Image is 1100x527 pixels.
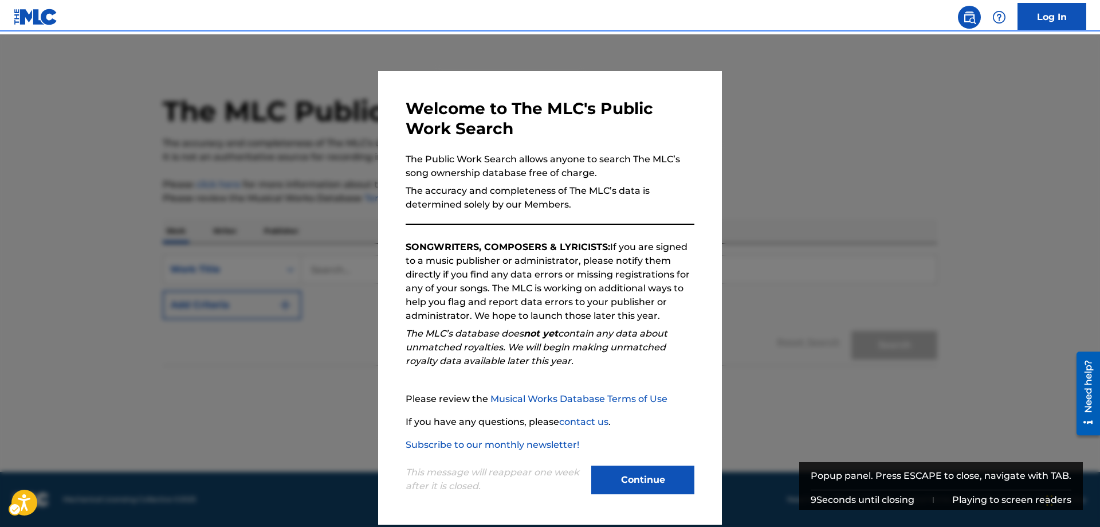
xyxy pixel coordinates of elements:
[406,415,694,429] p: If you have any questions, please .
[14,9,58,25] img: MLC Logo
[591,466,694,494] button: Continue
[1068,348,1100,440] iframe: Iframe | Resource Center
[406,99,694,139] h3: Welcome to The MLC's Public Work Search
[1017,3,1086,32] a: Log In
[406,153,694,180] p: The Public Work Search allows anyone to search The MLC’s song ownership database free of charge.
[490,393,667,404] a: Musical Works Database Terms of Use
[406,241,610,252] strong: SONGWRITERS, COMPOSERS & LYRICISTS:
[406,392,694,406] p: Please review the
[992,10,1006,24] img: help
[962,10,976,24] img: search
[406,184,694,212] p: The accuracy and completeness of The MLC’s data is determined solely by our Members.
[559,416,608,427] a: contact us
[811,494,816,505] span: 9
[811,462,1071,490] div: Popup panel. Press ESCAPE to close, navigate with TAB.
[406,328,667,366] em: The MLC’s database does contain any data about unmatched royalties. We will begin making unmatche...
[406,466,584,493] p: This message will reappear one week after it is closed.
[406,439,579,450] a: Subscribe to our monthly newsletter!
[406,240,694,323] p: If you are signed to a music publisher or administrator, please notify them directly if you find ...
[524,328,558,339] strong: not yet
